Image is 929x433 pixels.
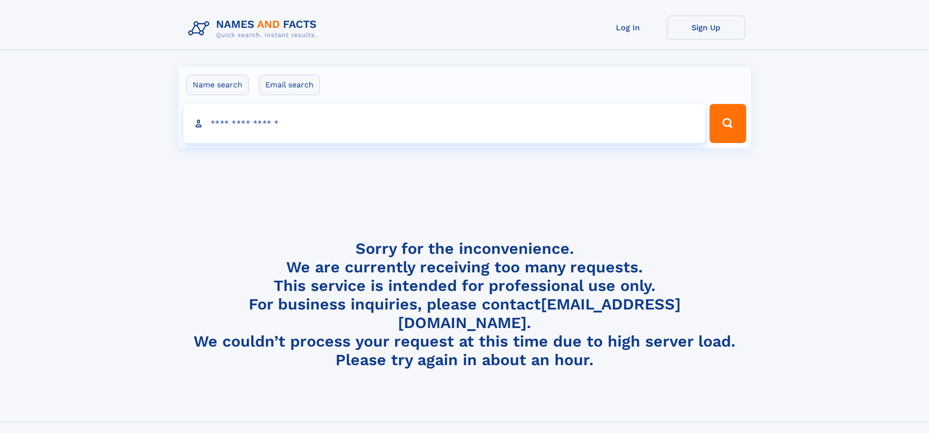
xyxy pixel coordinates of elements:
[589,16,667,40] a: Log In
[186,75,249,95] label: Name search
[183,104,706,143] input: search input
[184,16,325,42] img: Logo Names and Facts
[710,104,746,143] button: Search Button
[398,295,681,332] a: [EMAIL_ADDRESS][DOMAIN_NAME]
[184,239,745,370] h4: Sorry for the inconvenience. We are currently receiving too many requests. This service is intend...
[259,75,320,95] label: Email search
[667,16,745,40] a: Sign Up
